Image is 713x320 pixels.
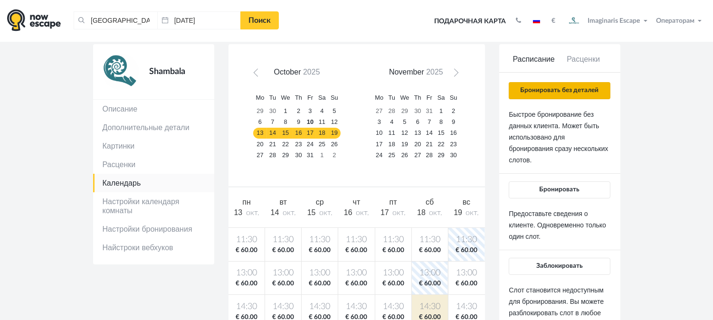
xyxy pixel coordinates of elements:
[230,267,263,279] span: 13:00
[267,139,279,150] a: 21
[398,150,412,160] a: 26
[278,139,293,150] a: 22
[240,11,279,29] a: Поиск
[398,139,412,150] a: 19
[414,234,446,246] span: 11:30
[316,128,328,139] a: 18
[316,106,328,117] a: 4
[278,117,293,128] a: 8
[386,128,398,139] a: 11
[463,198,470,206] span: вс
[377,234,409,246] span: 11:30
[398,117,412,128] a: 5
[293,106,304,117] a: 2
[426,68,443,76] span: 2025
[559,54,608,73] a: Расценки
[372,139,386,150] a: 17
[255,71,263,78] span: Prev
[304,128,316,139] a: 17
[93,220,214,238] a: Настройки бронирования
[377,301,409,313] span: 14:30
[424,128,435,139] a: 14
[304,301,336,313] span: 14:30
[450,267,483,279] span: 13:00
[279,198,286,206] span: вт
[377,279,409,288] span: € 60.00
[390,198,397,206] span: пт
[304,106,316,117] a: 3
[389,94,395,101] span: Tuesday
[375,94,383,101] span: Monday
[269,94,276,101] span: Tuesday
[283,209,296,216] span: окт.
[447,106,460,117] a: 2
[234,208,242,216] span: 13
[380,208,389,216] span: 17
[230,234,263,246] span: 11:30
[414,94,421,101] span: Thursday
[256,94,265,101] span: Monday
[253,139,266,150] a: 20
[412,139,424,150] a: 20
[547,16,560,26] button: €
[450,279,483,288] span: € 60.00
[412,128,424,139] a: 13
[424,117,435,128] a: 7
[93,174,214,192] a: Календарь
[316,117,328,128] a: 11
[304,246,336,255] span: € 60.00
[466,209,479,216] span: окт.
[509,181,610,198] button: Бронировать
[267,150,279,160] a: 28
[389,68,424,76] span: November
[304,117,316,128] a: 10
[344,208,352,216] span: 16
[267,117,279,128] a: 7
[303,68,320,76] span: 2025
[267,234,299,246] span: 11:30
[551,18,555,24] strong: €
[278,106,293,117] a: 1
[509,109,610,166] p: Быстрое бронирование без данных клиента. Может быть использовано для бронирования сразу нескольки...
[588,16,640,24] span: Imaginaris Escape
[435,150,447,160] a: 29
[340,234,372,246] span: 11:30
[267,301,299,313] span: 14:30
[386,106,398,117] a: 28
[246,209,259,216] span: окт.
[307,208,316,216] span: 15
[450,301,483,313] span: 14:30
[398,128,412,139] a: 12
[316,198,324,206] span: ср
[316,139,328,150] a: 25
[93,100,214,118] a: Описание
[281,94,290,101] span: Wednesday
[447,68,461,82] a: Next
[316,150,328,160] a: 1
[424,150,435,160] a: 28
[295,94,302,101] span: Thursday
[412,106,424,117] a: 30
[429,209,442,216] span: окт.
[435,117,447,128] a: 8
[509,258,610,275] button: Заблокировать
[656,18,694,24] span: Операторам
[230,279,263,288] span: € 60.00
[426,198,434,206] span: сб
[450,94,457,101] span: Sunday
[340,246,372,255] span: € 60.00
[372,128,386,139] a: 10
[267,128,279,139] a: 14
[340,267,372,279] span: 13:00
[372,106,386,117] a: 27
[293,117,304,128] a: 9
[435,106,447,117] a: 1
[340,301,372,313] span: 14:30
[328,150,341,160] a: 2
[328,106,341,117] a: 5
[450,71,458,78] span: Next
[230,246,263,255] span: € 60.00
[414,301,446,313] span: 14:30
[93,118,214,137] a: Дополнительные детали
[400,94,409,101] span: Wednesday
